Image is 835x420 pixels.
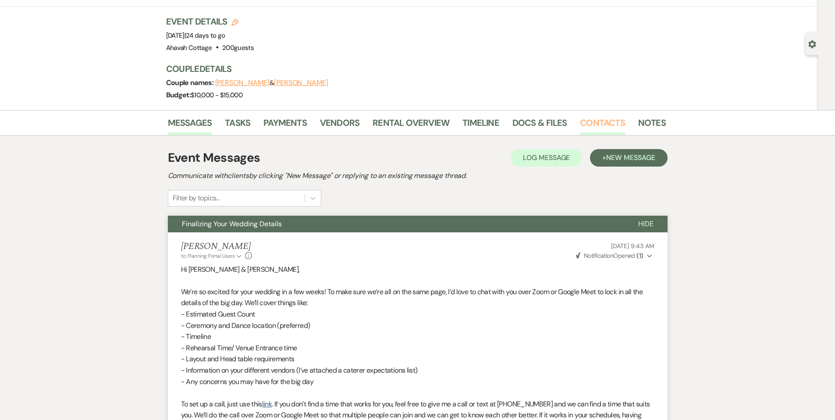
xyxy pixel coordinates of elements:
[181,353,654,365] p: - Layout and Head table requirements
[636,252,643,260] strong: ( 1 )
[638,219,654,228] span: Hide
[638,116,666,135] a: Notes
[166,43,212,52] span: Ahavah Cottage
[166,90,191,100] span: Budget:
[462,116,499,135] a: Timeline
[580,116,625,135] a: Contacts
[185,31,225,40] span: |
[512,116,567,135] a: Docs & Files
[576,252,643,260] span: Opened
[181,264,654,275] p: Hi [PERSON_NAME] & [PERSON_NAME],
[181,241,252,252] h5: [PERSON_NAME]
[624,216,668,232] button: Hide
[590,149,667,167] button: +New Message
[215,78,328,87] span: &
[584,252,613,260] span: Notification
[181,252,243,260] button: to: Planning Portal Users
[182,219,282,228] span: Finalizing Your Wedding Details
[575,251,654,260] button: NotificationOpened (1)
[511,149,582,167] button: Log Message
[263,116,307,135] a: Payments
[215,79,270,86] button: [PERSON_NAME]
[186,31,225,40] span: 24 days to go
[181,376,654,388] p: - Any concerns you may have for the big day
[274,79,328,86] button: [PERSON_NAME]
[168,171,668,181] h2: Communicate with clients by clicking "New Message" or replying to an existing message thread.
[320,116,359,135] a: Vendors
[166,78,215,87] span: Couple names:
[808,39,816,48] button: Open lead details
[181,286,654,309] p: We’re so excited for your wedding in a few weeks! To make sure we’re all on the same page, I’d lo...
[181,365,654,376] p: - Information on your different vendors (I’ve attached a caterer expectations list)
[181,253,235,260] span: to: Planning Portal Users
[222,43,254,52] span: 200 guests
[181,309,654,320] p: - Estimated Guest Count
[168,216,624,232] button: Finalizing Your Wedding Details
[181,331,654,342] p: - Timeline
[181,342,654,354] p: - Rehearsal Time/ Venue Entrance time
[173,193,220,203] div: Filter by topics...
[166,63,657,75] h3: Couple Details
[262,399,272,409] a: link
[166,31,225,40] span: [DATE]
[166,15,254,28] h3: Event Details
[191,91,242,100] span: $10,000 - $15,000
[225,116,250,135] a: Tasks
[373,116,449,135] a: Rental Overview
[606,153,655,162] span: New Message
[181,320,654,331] p: - Ceremony and Dance location (preferred)
[523,153,570,162] span: Log Message
[168,149,260,167] h1: Event Messages
[611,242,654,250] span: [DATE] 9:43 AM
[168,116,212,135] a: Messages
